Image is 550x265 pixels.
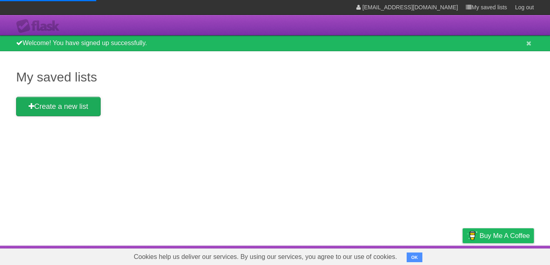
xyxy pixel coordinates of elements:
a: Suggest a feature [483,248,534,263]
span: Buy me a coffee [480,229,530,243]
img: Buy me a coffee [467,229,478,242]
h1: My saved lists [16,67,534,87]
a: About [356,248,372,263]
a: Create a new list [16,97,101,116]
div: Flask [16,19,64,33]
a: Terms [425,248,442,263]
a: Buy me a coffee [463,228,534,243]
a: Developers [382,248,415,263]
button: OK [407,252,422,262]
span: Cookies help us deliver our services. By using our services, you agree to our use of cookies. [126,249,405,265]
a: Privacy [452,248,473,263]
